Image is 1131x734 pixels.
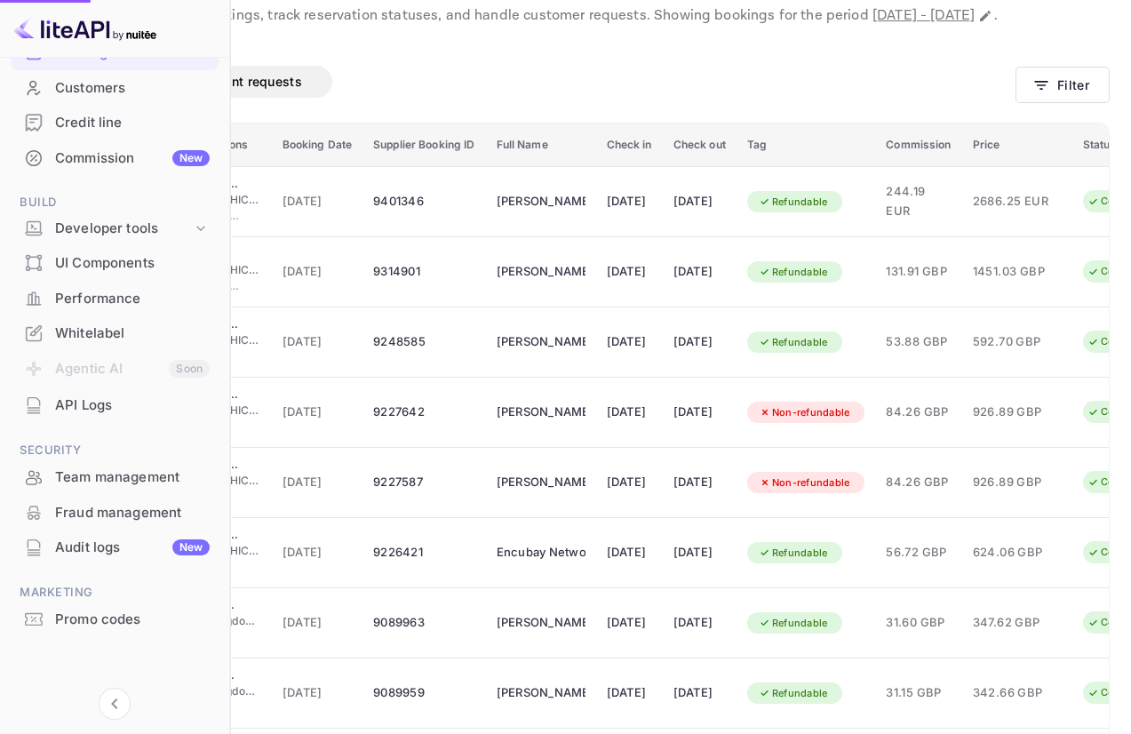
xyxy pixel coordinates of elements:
span: Amendment requests [171,74,302,89]
span: 131.91 GBP [886,262,951,282]
span: 53.88 GBP [886,332,951,352]
div: Nikolas Kampas [497,187,585,216]
div: Refundable [747,191,840,213]
div: Samuel Collins [497,609,585,637]
div: Developer tools [11,213,219,244]
a: Fraud management [11,496,219,529]
div: Developer tools [55,219,192,239]
div: [DATE] [673,679,726,707]
div: API Logs [55,395,210,416]
a: Customers [11,71,219,104]
div: account-settings tabs [21,66,1016,98]
span: Security [11,441,219,460]
div: Promo codes [11,602,219,637]
div: Whitelabel [11,316,219,351]
span: [DATE] - [DATE] [872,6,975,25]
div: Performance [11,282,219,316]
div: CommissionNew [11,141,219,176]
a: Audit logsNew [11,531,219,563]
th: Commission [875,124,961,167]
div: Whitelabel [55,323,210,344]
div: 9089959 [373,679,474,707]
span: [DATE] [283,683,353,703]
th: Full Name [486,124,596,167]
span: 347.62 GBP [973,613,1062,633]
div: [DATE] [607,539,652,567]
div: API Logs [11,388,219,423]
a: Credit line [11,106,219,139]
div: UI Components [55,253,210,274]
div: Non-refundable [747,402,862,424]
span: 926.89 GBP [973,403,1062,422]
div: 9314901 [373,258,474,286]
span: 2686.25 EUR [973,192,1062,211]
div: [DATE] [673,609,726,637]
span: 624.06 GBP [973,543,1062,562]
div: 9227642 [373,398,474,427]
div: 9226421 [373,539,474,567]
div: Performance [55,289,210,309]
span: Build [11,193,219,212]
div: [DATE] [607,258,652,286]
div: UI Components [11,246,219,281]
div: [DATE] [673,258,726,286]
th: Check in [596,124,663,167]
a: Performance [11,282,219,315]
span: 56.72 GBP [886,543,951,562]
span: 84.26 GBP [886,403,951,422]
span: 342.66 GBP [973,683,1062,703]
div: New [172,150,210,166]
div: Promo codes [55,610,210,630]
div: Credit line [55,113,210,133]
th: Tag [737,124,876,167]
div: Fraud management [11,496,219,531]
span: [DATE] [283,543,353,562]
div: Refundable [747,542,840,564]
div: Customers [11,71,219,106]
div: [DATE] [607,187,652,216]
div: Refundable [747,682,840,705]
span: [DATE] [283,613,353,633]
span: [DATE] [283,192,353,211]
button: Change date range [976,7,994,25]
div: Team management [55,467,210,488]
div: 9227587 [373,468,474,497]
div: Refundable [747,331,840,354]
div: [DATE] [673,328,726,356]
button: Collapse navigation [99,688,131,720]
div: [DATE] [607,398,652,427]
a: Whitelabel [11,316,219,349]
span: [DATE] [283,473,353,492]
div: [DATE] [607,468,652,497]
div: [DATE] [607,679,652,707]
div: Nikolas Kampas [497,398,585,427]
a: Team management [11,460,219,493]
div: Katerina Kampa [497,258,585,286]
span: 31.60 GBP [886,613,951,633]
div: Nikolas Kampas [497,468,585,497]
div: [DATE] [673,187,726,216]
span: 244.19 EUR [886,182,951,220]
div: Non-refundable [747,472,862,494]
button: Filter [1016,67,1110,103]
div: Refundable [747,261,840,283]
div: Samuel Collins [497,679,585,707]
th: Booking Date [272,124,363,167]
a: API Logs [11,388,219,421]
div: Customers [55,78,210,99]
th: Check out [663,124,737,167]
span: 926.89 GBP [973,473,1062,492]
div: [DATE] [673,468,726,497]
a: Bookings [11,36,219,68]
span: [DATE] [283,262,353,282]
span: [DATE] [283,332,353,352]
div: [DATE] [607,609,652,637]
p: View and manage all hotel bookings, track reservation statuses, and handle customer requests. Sho... [21,5,1110,27]
div: Commission [55,148,210,169]
div: 9089963 [373,609,474,637]
th: Supplier Booking ID [362,124,485,167]
div: Audit logs [55,538,210,558]
div: Credit line [11,106,219,140]
a: CommissionNew [11,141,219,174]
a: UI Components [11,246,219,279]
